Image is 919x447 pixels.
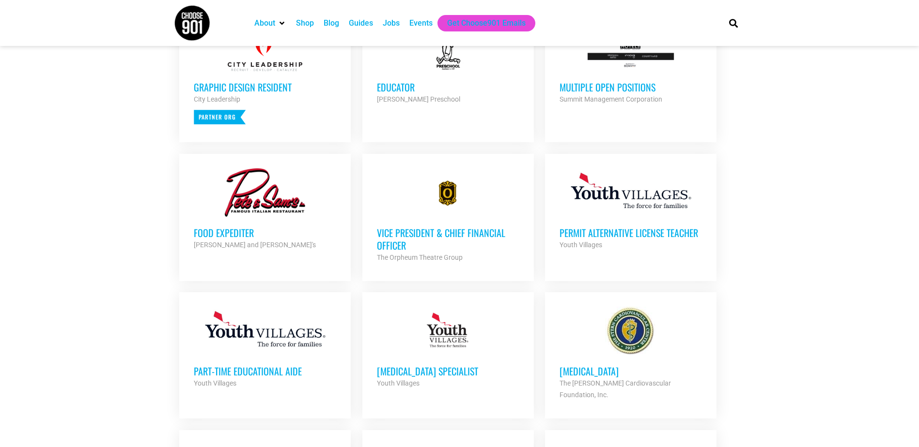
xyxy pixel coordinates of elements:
[249,15,291,31] div: About
[545,154,717,265] a: Permit Alternative License Teacher Youth Villages
[447,17,526,29] a: Get Choose901 Emails
[725,15,741,31] div: Search
[249,15,713,31] nav: Main nav
[194,379,236,387] strong: Youth Villages
[179,292,351,403] a: Part-Time Educational Aide Youth Villages
[377,226,519,252] h3: Vice President & Chief Financial Officer
[560,379,671,399] strong: The [PERSON_NAME] Cardiovascular Foundation, Inc.
[194,110,246,124] p: Partner Org
[324,17,339,29] a: Blog
[194,241,316,249] strong: [PERSON_NAME] and [PERSON_NAME]'s
[349,17,373,29] a: Guides
[560,365,702,377] h3: [MEDICAL_DATA]
[179,154,351,265] a: Food Expediter [PERSON_NAME] and [PERSON_NAME]'s
[194,95,240,103] strong: City Leadership
[545,8,717,119] a: Multiple Open Positions Summit Management Corporation
[560,226,702,239] h3: Permit Alternative License Teacher
[377,365,519,377] h3: [MEDICAL_DATA] Specialist
[194,81,336,93] h3: Graphic Design Resident
[377,81,519,93] h3: Educator
[362,154,534,278] a: Vice President & Chief Financial Officer The Orpheum Theatre Group
[409,17,433,29] a: Events
[296,17,314,29] a: Shop
[194,226,336,239] h3: Food Expediter
[362,292,534,403] a: [MEDICAL_DATA] Specialist Youth Villages
[362,8,534,119] a: Educator [PERSON_NAME] Preschool
[383,17,400,29] a: Jobs
[179,8,351,139] a: Graphic Design Resident City Leadership Partner Org
[377,253,463,261] strong: The Orpheum Theatre Group
[560,95,662,103] strong: Summit Management Corporation
[254,17,275,29] a: About
[377,95,460,103] strong: [PERSON_NAME] Preschool
[545,292,717,415] a: [MEDICAL_DATA] The [PERSON_NAME] Cardiovascular Foundation, Inc.
[560,241,602,249] strong: Youth Villages
[560,81,702,93] h3: Multiple Open Positions
[194,365,336,377] h3: Part-Time Educational Aide
[377,379,420,387] strong: Youth Villages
